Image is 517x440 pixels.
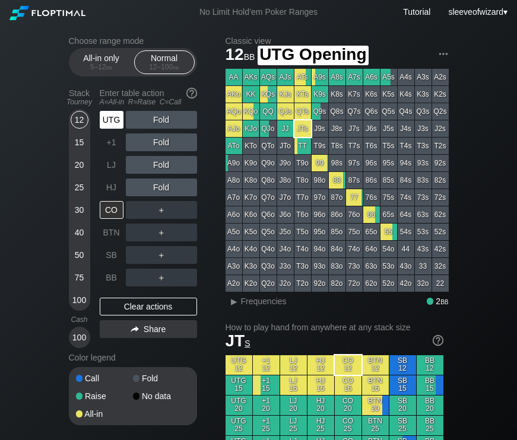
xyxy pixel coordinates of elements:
div: T6o [294,206,311,223]
div: Color legend [69,348,197,367]
div: 74s [398,189,414,206]
div: T7o [294,189,311,206]
div: Raise [76,392,133,400]
div: Q8o [260,172,277,189]
div: 53o [380,258,397,275]
div: T3o [294,258,311,275]
div: LJ 25 [280,416,307,435]
div: Q3o [260,258,277,275]
div: QTs [294,103,311,120]
div: 97o [312,189,328,206]
div: Call [76,374,133,382]
div: A8o [226,172,242,189]
div: K8s [329,86,345,103]
div: KQs [260,86,277,103]
span: bb [106,63,113,71]
div: A7o [226,189,242,206]
div: ▸ [227,294,242,308]
div: 43o [398,258,414,275]
div: Q5s [380,103,397,120]
div: BB 20 [417,396,443,415]
div: A3o [226,258,242,275]
div: 98s [329,155,345,171]
div: Tourney [64,98,95,106]
div: Share [100,320,197,338]
div: 84s [398,172,414,189]
div: K2o [243,275,259,292]
div: 76o [346,206,363,223]
div: 86o [329,206,345,223]
div: Q5o [260,224,277,240]
div: T8s [329,138,345,154]
div: T7s [346,138,363,154]
div: 50 [71,246,88,264]
div: Q3s [415,103,432,120]
div: ＋ [126,201,197,219]
div: 75s [380,189,397,206]
div: A2o [226,275,242,292]
div: K9o [243,155,259,171]
div: 76s [363,189,380,206]
div: All-in only [74,51,129,74]
div: K2s [432,86,449,103]
div: UTG 20 [226,396,252,415]
img: help.32db89a4.svg [185,87,198,100]
div: UTG 12 [226,355,252,375]
div: A6s [363,69,380,85]
div: 97s [346,155,363,171]
div: 87s [346,172,363,189]
span: 12 [224,46,257,65]
div: A4o [226,241,242,257]
div: A5o [226,224,242,240]
div: 99 [312,155,328,171]
div: LJ [100,156,123,174]
div: 64s [398,206,414,223]
div: 92s [432,155,449,171]
div: K7s [346,86,363,103]
div: Q6s [363,103,380,120]
div: 72s [432,189,449,206]
div: 100 [71,291,88,309]
div: KTo [243,138,259,154]
div: 73s [415,189,432,206]
div: 82s [432,172,449,189]
div: No Limit Hold’em Poker Ranges [182,7,335,20]
div: 52s [432,224,449,240]
div: J3o [277,258,294,275]
div: 33 [415,258,432,275]
div: AA [226,69,242,85]
div: ATs [294,69,311,85]
div: UTG 25 [226,416,252,435]
span: JT [226,331,250,350]
div: AJs [277,69,294,85]
div: 94s [398,155,414,171]
div: 87o [329,189,345,206]
h2: Classic view [226,36,449,46]
div: J9o [277,155,294,171]
div: Enter table action [100,84,197,111]
div: K6o [243,206,259,223]
div: SB 12 [389,355,416,375]
img: help.32db89a4.svg [432,334,445,347]
div: KJs [277,86,294,103]
div: A5s [380,69,397,85]
div: A4s [398,69,414,85]
div: 96s [363,155,380,171]
div: 85o [329,224,345,240]
div: BTN 20 [362,396,389,415]
div: J8s [329,120,345,137]
div: A7s [346,69,363,85]
div: BTN 25 [362,416,389,435]
div: Q9s [312,103,328,120]
img: Floptimal logo [9,6,85,20]
div: HJ 20 [307,396,334,415]
div: A=All-in R=Raise C=Call [100,98,197,106]
div: ▾ [445,5,509,18]
div: Fold [126,156,197,174]
div: A2s [432,69,449,85]
div: 63s [415,206,432,223]
div: HJ 25 [307,416,334,435]
div: +1 20 [253,396,280,415]
div: 77 [346,189,363,206]
div: 43s [415,241,432,257]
